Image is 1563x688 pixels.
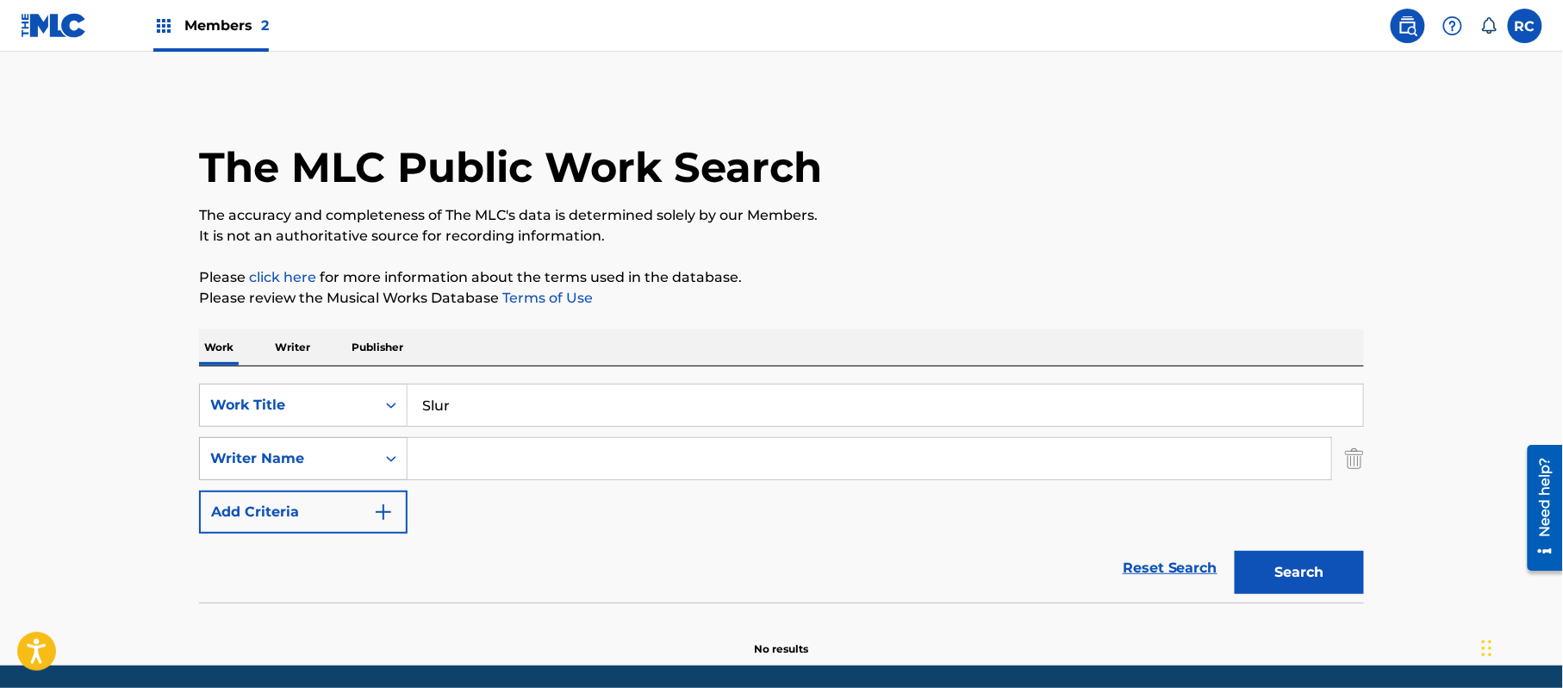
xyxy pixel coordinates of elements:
[755,621,809,657] p: No results
[1435,9,1470,43] div: Help
[261,17,269,34] span: 2
[199,288,1364,309] p: Please review the Musical Works Database
[210,448,365,469] div: Writer Name
[1482,622,1492,674] div: Drag
[1480,17,1498,34] div: Notifications
[1477,605,1563,688] iframe: Chat Widget
[199,141,822,193] h1: The MLC Public Work Search
[21,13,87,38] img: MLC Logo
[199,267,1364,288] p: Please for more information about the terms used in the database.
[1345,437,1364,480] img: Delete Criterion
[373,502,394,522] img: 9d2ae6d4665cec9f34b9.svg
[199,226,1364,247] p: It is not an authoritative source for recording information.
[199,205,1364,226] p: The accuracy and completeness of The MLC's data is determined solely by our Members.
[153,16,174,36] img: Top Rightsholders
[199,384,1364,603] form: Search Form
[1235,551,1364,594] button: Search
[210,395,365,416] div: Work Title
[270,329,315,366] p: Writer
[1391,9,1425,43] a: Public Search
[249,269,316,285] a: click here
[199,491,408,534] button: Add Criteria
[1515,439,1563,578] iframe: Resource Center
[1508,9,1542,43] div: User Menu
[199,329,239,366] p: Work
[346,329,408,366] p: Publisher
[1398,16,1418,36] img: search
[184,16,269,35] span: Members
[1114,549,1226,587] a: Reset Search
[499,290,593,306] a: Terms of Use
[1442,16,1463,36] img: help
